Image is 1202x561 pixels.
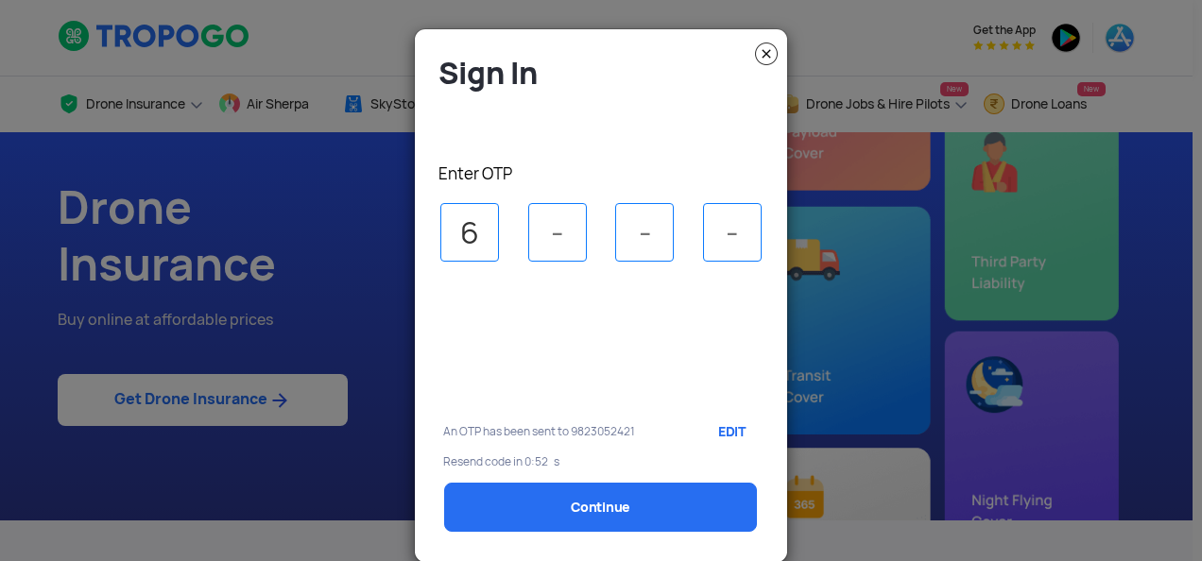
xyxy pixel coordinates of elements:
p: Resend code in 0:52 s [443,455,759,468]
img: close [755,42,778,65]
input: - [440,203,499,262]
input: - [528,203,587,262]
a: Continue [444,483,757,532]
input: - [615,203,674,262]
a: EDIT [700,408,758,455]
input: - [703,203,762,262]
h4: Sign In [438,54,773,93]
p: An OTP has been sent to 9823052421 [443,425,671,438]
p: Enter OTP [438,163,773,184]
